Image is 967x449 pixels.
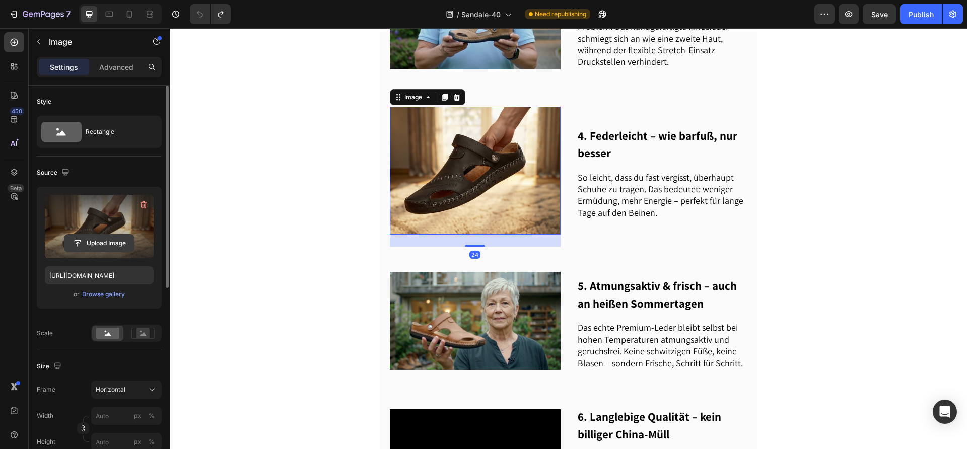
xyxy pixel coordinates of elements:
button: Save [863,4,896,24]
input: px% [91,407,162,425]
div: Style [37,97,51,106]
img: gempages_555675308238308595-2d647209-c4be-4eb0-972f-3aca4ff33deb.png [220,79,391,206]
p: Image [49,36,134,48]
div: Publish [909,9,934,20]
h2: 5. Atmungsaktiv & frisch – auch an heißen Sommertagen [407,248,578,285]
div: 24 [300,222,311,231]
p: So leicht, dass du fast vergisst, überhaupt Schuhe zu tragen. Das bedeutet: weniger Ermüdung, meh... [408,143,577,191]
div: Source [37,166,72,180]
button: Publish [900,4,942,24]
div: 450 [10,107,24,115]
span: or [74,288,80,301]
button: Browse gallery [82,289,125,300]
label: Width [37,411,53,420]
iframe: Design area [170,28,967,449]
span: Need republishing [535,10,586,19]
p: Advanced [99,62,133,72]
label: Height [37,437,55,446]
img: gempages_555675308238308595-48ee9f93-ed80-4793-b96d-1d2bba7bbadd.png [220,244,391,342]
span: Sandale-40 [461,9,501,20]
div: Size [37,360,63,373]
button: % [131,410,144,422]
input: https://example.com/image.jpg [45,266,154,284]
h2: 6. Langlebige Qualität – kein billiger China-Müll [407,379,578,416]
div: % [149,437,155,446]
button: 7 [4,4,75,24]
p: Das echte Premium-Leder bleibt selbst bei hohen Temperaturen atmungsaktiv und geruchsfrei. Keine ... [408,293,577,341]
div: Beta [8,184,24,192]
label: Frame [37,385,55,394]
button: px [146,436,158,448]
span: Save [871,10,888,19]
div: % [149,411,155,420]
span: Horizontal [96,385,125,394]
p: 7 [66,8,71,20]
p: Settings [50,62,78,72]
button: Upload Image [64,234,134,252]
div: Image [233,64,254,73]
div: Open Intercom Messenger [933,400,957,424]
div: Scale [37,329,53,338]
span: / [457,9,459,20]
div: Rectangle [86,120,147,143]
div: px [134,437,141,446]
button: px [146,410,158,422]
h2: 4. Federleicht – wie barfuß, nur besser [407,98,578,135]
div: Undo/Redo [190,4,231,24]
div: Browse gallery [82,290,125,299]
button: Horizontal [91,381,162,399]
div: px [134,411,141,420]
button: % [131,436,144,448]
